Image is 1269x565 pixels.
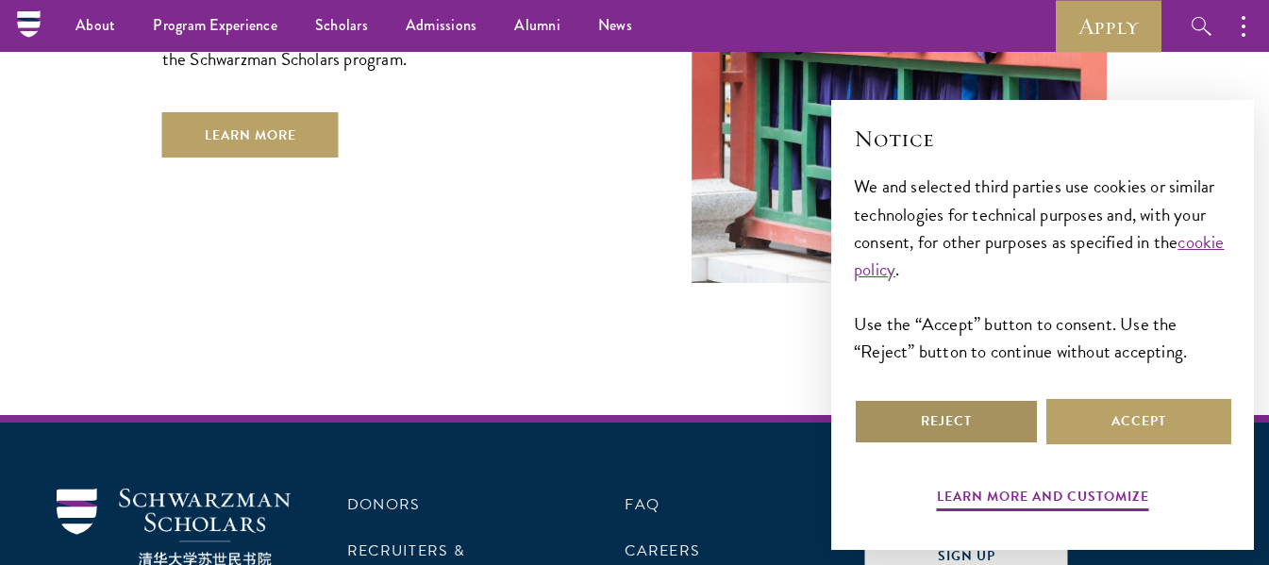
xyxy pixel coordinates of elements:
a: FAQ [625,493,660,516]
h2: Notice [854,123,1231,155]
button: Reject [854,399,1039,444]
a: cookie policy [854,228,1225,283]
a: Donors [347,493,420,516]
a: Learn More [162,112,339,158]
div: We and selected third parties use cookies or similar technologies for technical purposes and, wit... [854,173,1231,364]
button: Accept [1046,399,1231,444]
a: Careers [625,540,700,562]
button: Learn more and customize [937,485,1149,514]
